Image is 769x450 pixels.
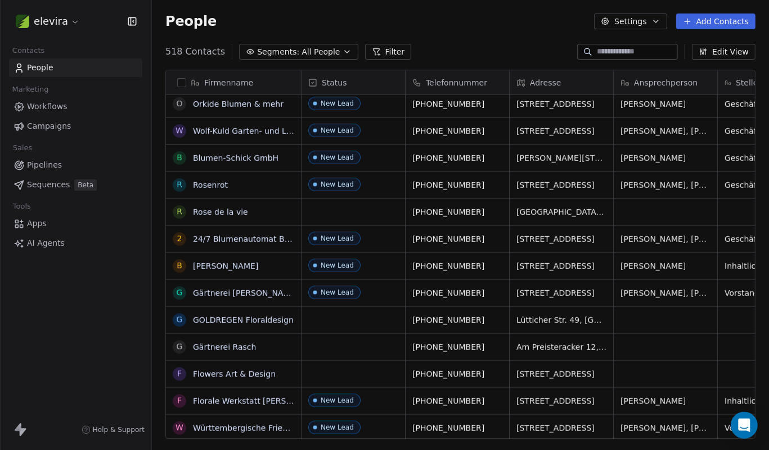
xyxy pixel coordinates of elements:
span: [PHONE_NUMBER] [412,98,502,110]
span: [PERSON_NAME], [PERSON_NAME] [620,287,710,299]
a: Rose de la vie [193,208,248,217]
a: 24/7 Blumenautomat Blumepeter bei [PERSON_NAME] [193,235,408,244]
div: New Lead [321,235,354,242]
span: [PERSON_NAME], [PERSON_NAME], [PERSON_NAME] [620,422,710,434]
span: [PHONE_NUMBER] [412,233,502,245]
span: [PHONE_NUMBER] [412,125,502,137]
div: Adresse [510,70,613,94]
span: [PERSON_NAME] [620,260,710,272]
span: Am Preisteracker 12, Plate, 19086 [516,341,606,353]
div: G [177,341,183,353]
a: [PERSON_NAME] [193,262,258,271]
span: Adresse [530,77,561,88]
span: [PERSON_NAME] [620,395,710,407]
span: Pipelines [27,159,62,171]
img: Logo-2.png [16,15,29,28]
span: [PHONE_NUMBER] [412,422,502,434]
span: [PHONE_NUMBER] [412,179,502,191]
span: [STREET_ADDRESS] [516,233,606,245]
span: [PHONE_NUMBER] [412,287,502,299]
div: New Lead [321,424,354,431]
span: Segments: [257,46,299,58]
span: [PERSON_NAME], [PERSON_NAME] [620,233,710,245]
button: Filter [365,44,412,60]
div: New Lead [321,397,354,404]
a: People [9,58,142,77]
button: Add Contacts [676,13,755,29]
span: [PERSON_NAME], [PERSON_NAME] [620,179,710,191]
span: [STREET_ADDRESS] [516,395,606,407]
span: 518 Contacts [165,45,225,58]
div: R [177,206,182,218]
a: Württembergische Friedhofsgärtner eG [193,424,347,433]
div: Ansprechperson [614,70,717,94]
button: elevira [14,12,82,31]
div: Status [302,70,405,94]
a: GOLDREGEN Floraldesign [193,316,294,325]
a: AI Agents [9,234,142,253]
span: Contacts [7,42,50,59]
a: Pipelines [9,156,142,174]
span: [STREET_ADDRESS] [516,98,606,110]
div: New Lead [321,154,354,161]
div: New Lead [321,127,354,134]
span: Help & Support [93,425,145,434]
span: [PHONE_NUMBER] [412,341,502,353]
span: Status [322,77,347,88]
span: [PERSON_NAME] [620,98,710,110]
span: [STREET_ADDRESS] [516,125,606,137]
div: F [177,395,182,407]
div: O [176,98,182,110]
button: Edit View [692,44,755,60]
div: 2 [177,233,182,245]
a: Rosenrot [193,181,228,190]
span: [PHONE_NUMBER] [412,152,502,164]
span: Sales [8,139,37,156]
span: Firmenname [204,77,253,88]
span: Marketing [7,81,53,98]
span: [STREET_ADDRESS] [516,179,606,191]
span: Lütticher Str. 49, [GEOGRAPHIC_DATA], 50674 [516,314,606,326]
div: Firmenname [166,70,301,94]
div: G [177,287,183,299]
a: Orkide Blumen & mehr [193,100,284,109]
span: Ansprechperson [634,77,698,88]
span: [STREET_ADDRESS] [516,422,606,434]
button: Settings [594,13,667,29]
span: Beta [74,179,97,191]
span: [STREET_ADDRESS] [516,368,606,380]
span: Workflows [27,101,68,112]
span: AI Agents [27,237,65,249]
div: Open Intercom Messenger [731,412,758,439]
span: People [165,13,217,30]
span: [PHONE_NUMBER] [412,206,502,218]
span: [STREET_ADDRESS] [516,260,606,272]
div: Telefonnummer [406,70,509,94]
span: elevira [34,14,68,29]
span: [PERSON_NAME][STREET_ADDRESS] [516,152,606,164]
span: [PHONE_NUMBER] [412,314,502,326]
span: Sequences [27,179,70,191]
a: Workflows [9,97,142,116]
span: Campaigns [27,120,71,132]
div: grid [166,95,302,439]
span: [PHONE_NUMBER] [412,395,502,407]
div: B [177,152,182,164]
a: Blumen-Schick GmbH [193,154,278,163]
a: Apps [9,214,142,233]
div: B [177,260,182,272]
span: [GEOGRAPHIC_DATA]. 384, [GEOGRAPHIC_DATA], 40470 [516,206,606,218]
span: [PERSON_NAME] [620,152,710,164]
div: New Lead [321,262,354,269]
div: New Lead [321,289,354,296]
span: Apps [27,218,47,229]
div: New Lead [321,181,354,188]
a: Florale Werkstatt [PERSON_NAME] [193,397,328,406]
div: New Lead [321,100,354,107]
span: [PERSON_NAME], [PERSON_NAME] [620,125,710,137]
span: People [27,62,53,74]
a: Wolf-Kuld Garten- und Landschaftsbau GmbH [193,127,371,136]
span: Tools [8,198,35,215]
span: [PHONE_NUMBER] [412,260,502,272]
a: Gärtnerei Rasch [193,343,256,352]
